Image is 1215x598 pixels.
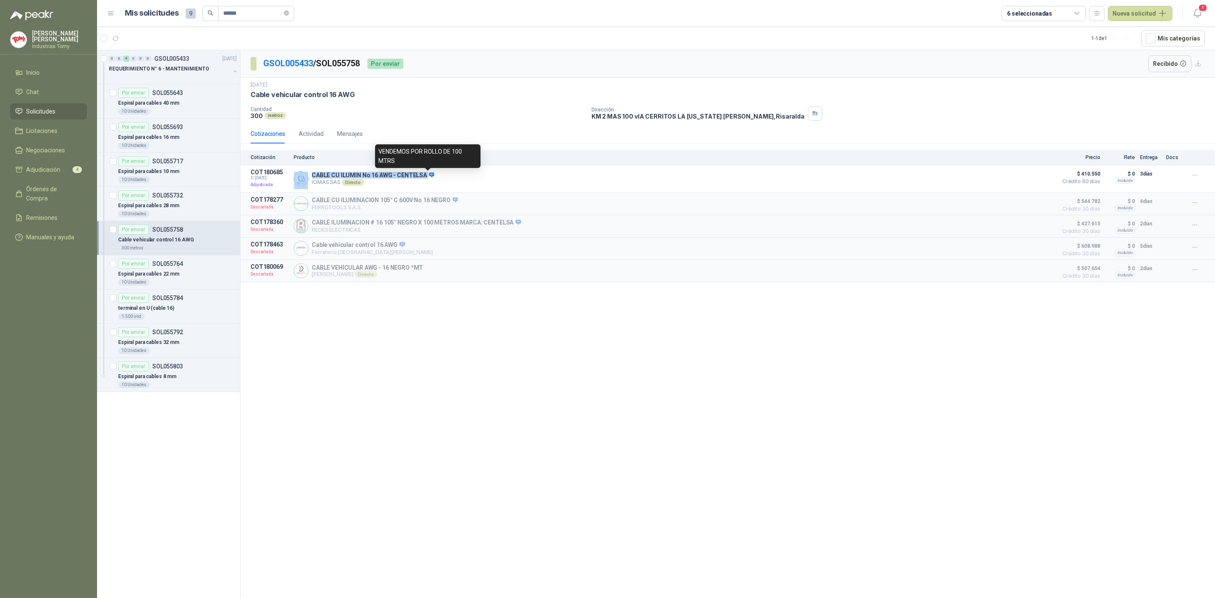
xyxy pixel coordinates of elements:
[294,172,308,186] img: Company Logo
[591,113,805,120] p: KM 2 MAS 100 vIA CERRITOS LA [US_STATE] [PERSON_NAME] , Risaralda
[145,56,151,62] div: 0
[1058,179,1100,184] span: Crédito 60 días
[152,227,183,233] p: SOL055758
[251,270,289,279] p: Descartada
[312,241,433,249] p: Cable vehicular control 16 AWG
[1140,219,1161,229] p: 2 días
[337,129,363,138] div: Mensajes
[312,249,433,255] p: Ferretería [GEOGRAPHIC_DATA][PERSON_NAME]
[97,324,240,358] a: Por enviarSOL055792Espiral para cables 32 mm10 Unidades
[1166,154,1183,160] p: Docs
[118,190,149,200] div: Por enviar
[26,233,74,242] span: Manuales y ayuda
[10,103,87,119] a: Solicitudes
[109,56,115,62] div: 0
[1140,154,1161,160] p: Entrega
[1108,6,1172,21] button: Nueva solicitud
[118,236,194,244] p: Cable vehicular control 16 AWG
[294,219,308,233] img: Company Logo
[208,10,213,16] span: search
[591,107,805,113] p: Dirección
[97,153,240,187] a: Por enviarSOL055717Espiral para cables 10 mm10 Unidades
[152,295,183,301] p: SOL055784
[118,327,149,337] div: Por enviar
[1105,263,1135,273] p: $ 0
[152,90,183,96] p: SOL055643
[152,261,183,267] p: SOL055764
[312,271,423,278] p: [PERSON_NAME]
[26,184,79,203] span: Órdenes de Compra
[118,108,150,115] div: 10 Unidades
[312,204,458,211] p: FERROTOOLS S.A.S.
[116,56,122,62] div: 0
[97,187,240,221] a: Por enviarSOL055732Espiral para cables 28 mm10 Unidades
[294,264,308,278] img: Company Logo
[312,227,521,233] p: REDES ELECTRICAS
[118,99,179,107] p: Espiral para cables 40 mm
[1058,154,1100,160] p: Precio
[97,358,240,392] a: Por enviarSOL055803Espiral para cables 8 mm10 Unidades
[118,259,149,269] div: Por enviar
[97,290,240,324] a: Por enviarSOL055784terminal en U (cable 16)1.500 und
[32,30,87,42] p: [PERSON_NAME] [PERSON_NAME]
[1190,6,1205,21] button: 1
[251,248,289,256] p: Descartada
[1140,169,1161,179] p: 3 días
[118,373,176,381] p: Espiral para cables 8 mm
[154,56,189,62] p: GSOL005433
[118,382,150,388] div: 10 Unidades
[118,338,179,346] p: Espiral para cables 32 mm
[26,165,60,174] span: Adjudicación
[251,203,289,211] p: Descartada
[284,9,289,17] span: close-circle
[26,146,65,155] span: Negociaciones
[118,176,150,183] div: 10 Unidades
[10,65,87,81] a: Inicio
[312,172,434,179] p: CABLE CU ILUMIN No 16 AWG - CENTELSA
[251,169,289,176] p: COT180685
[10,162,87,178] a: Adjudicación4
[10,210,87,226] a: Remisiones
[1058,263,1100,273] span: $ 507.654
[1115,205,1135,211] div: Incluido
[1007,9,1052,18] div: 6 seleccionadas
[152,192,183,198] p: SOL055732
[294,241,308,255] img: Company Logo
[342,179,364,186] div: Directo
[1058,169,1100,179] span: $ 410.550
[251,225,289,234] p: Descartada
[118,293,149,303] div: Por enviar
[10,10,53,20] img: Logo peakr
[118,270,179,278] p: Espiral para cables 22 mm
[26,87,39,97] span: Chat
[11,32,27,48] img: Company Logo
[284,11,289,16] span: close-circle
[1115,272,1135,279] div: Incluido
[251,176,289,181] span: C: [DATE]
[10,123,87,139] a: Licitaciones
[251,219,289,225] p: COT178360
[97,221,240,255] a: Por enviarSOL055758Cable vehicular control 16 AWG300 metros
[109,65,209,73] p: REQUERIMIENTO N° 6 - MANTENIMIENTO
[118,347,150,354] div: 10 Unidades
[312,179,434,186] p: IOMAS SAS
[1058,251,1100,256] span: Crédito 30 días
[26,107,55,116] span: Solicitudes
[32,44,87,49] p: Industrias Tomy
[1058,229,1100,234] span: Crédito 30 días
[1105,169,1135,179] p: $ 0
[1140,263,1161,273] p: 2 días
[1140,241,1161,251] p: 5 días
[1058,196,1100,206] span: $ 544.782
[299,129,324,138] div: Actividad
[118,279,150,286] div: 10 Unidades
[375,144,481,168] div: VENDEMOS POR ROLLO DE 100 MTRS
[1140,196,1161,206] p: 4 días
[1058,206,1100,211] span: Crédito 30 días
[1105,196,1135,206] p: $ 0
[265,112,286,119] div: metros
[1115,249,1135,256] div: Incluido
[10,142,87,158] a: Negociaciones
[251,196,289,203] p: COT178277
[251,181,289,189] p: Adjudicada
